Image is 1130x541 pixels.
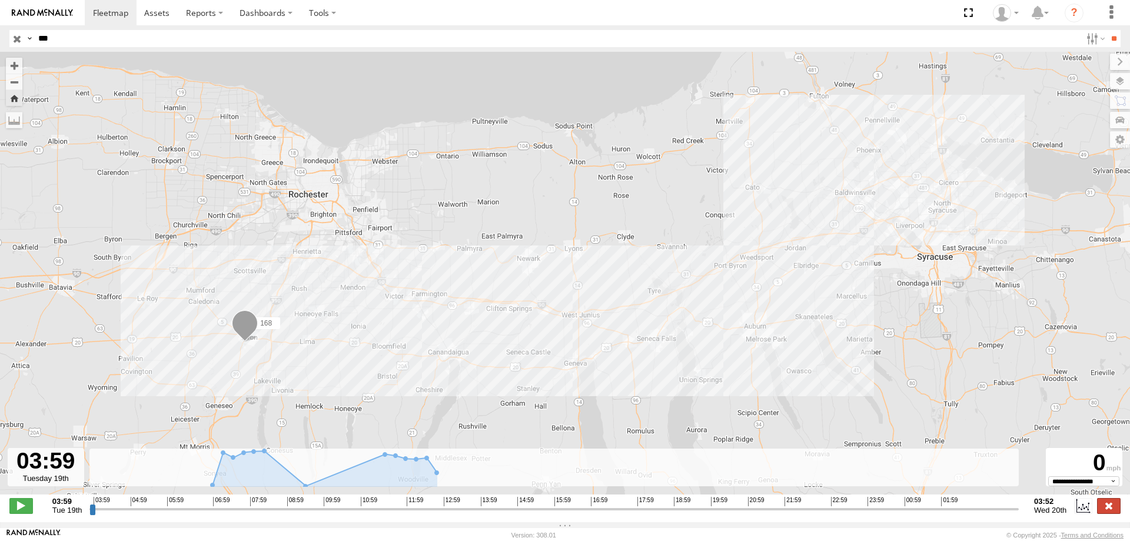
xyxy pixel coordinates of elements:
label: Close [1097,498,1121,513]
span: 11:59 [407,497,423,506]
span: 13:59 [481,497,497,506]
span: 22:59 [831,497,847,506]
span: 09:59 [324,497,340,506]
span: Tue 19th Aug 2025 [52,506,82,515]
strong: 03:59 [52,497,82,506]
span: 08:59 [287,497,304,506]
span: 15:59 [554,497,571,506]
span: 16:59 [591,497,607,506]
span: 19:59 [711,497,727,506]
div: Version: 308.01 [511,532,556,539]
label: Search Query [25,30,34,47]
span: 21:59 [785,497,801,506]
span: 168 [260,319,272,327]
span: 00:59 [905,497,921,506]
span: 07:59 [250,497,267,506]
span: 04:59 [131,497,147,506]
span: 10:59 [361,497,377,506]
i: ? [1065,4,1084,22]
div: © Copyright 2025 - [1006,532,1124,539]
span: 20:59 [748,497,765,506]
span: 01:59 [941,497,958,506]
button: Zoom out [6,74,22,90]
span: 14:59 [517,497,534,506]
button: Zoom Home [6,90,22,106]
a: Visit our Website [6,529,61,541]
span: 12:59 [444,497,460,506]
label: Measure [6,112,22,128]
div: 0 [1048,450,1121,476]
span: 05:59 [167,497,184,506]
span: 06:59 [213,497,230,506]
button: Zoom in [6,58,22,74]
img: rand-logo.svg [12,9,73,17]
span: 18:59 [674,497,690,506]
span: 23:59 [868,497,884,506]
label: Search Filter Options [1082,30,1107,47]
a: Terms and Conditions [1061,532,1124,539]
label: Play/Stop [9,498,33,513]
label: Map Settings [1110,131,1130,148]
span: 03:59 [94,497,110,506]
strong: 03:52 [1034,497,1066,506]
span: Wed 20th Aug 2025 [1034,506,1066,515]
div: David Steen [989,4,1023,22]
span: 17:59 [637,497,654,506]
